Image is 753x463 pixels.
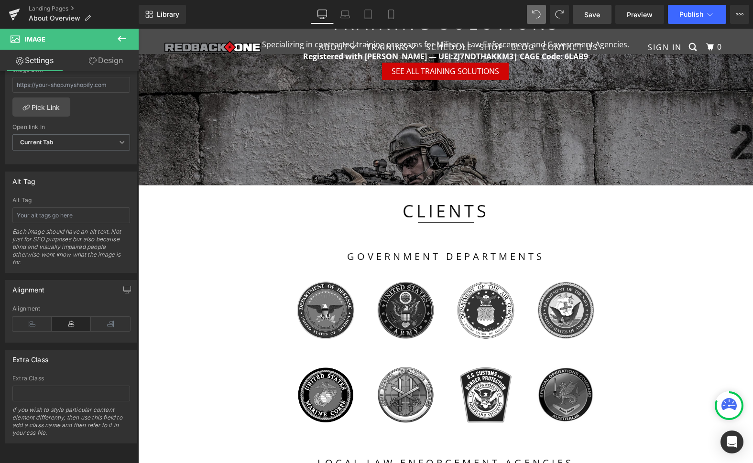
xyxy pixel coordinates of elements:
[29,14,80,22] span: About Overview
[12,77,130,93] input: https://your-shop.myshopify.com
[165,22,315,33] font: Registered with [PERSON_NAME] — UEI:
[139,5,186,24] a: New Library
[12,207,130,223] input: Your alt tags go here
[375,22,450,33] font: | CAGE Code: 6LAB9
[334,5,357,24] a: Laptop
[679,11,703,18] span: Publish
[668,5,726,24] button: Publish
[157,10,179,19] span: Library
[311,5,334,24] a: Desktop
[244,34,371,52] a: SEE ALL TRAINING SOLUTIONS
[584,10,600,20] span: Save
[29,5,139,12] a: Landing Pages
[730,5,749,24] button: More
[12,350,48,364] div: Extra Class
[12,124,130,130] div: Open link In
[615,5,664,24] a: Preview
[12,97,70,117] a: Pick Link
[12,305,130,312] div: Alignment
[12,375,130,382] div: Extra Class
[720,431,743,453] div: Open Intercom Messenger
[12,406,130,443] div: If you wish to style particular content element differently, then use this field to add a class n...
[28,176,587,189] h1: CLIENTS
[28,221,587,234] h3: Government Departments
[12,280,45,294] div: Alignment
[357,5,380,24] a: Tablet
[627,10,653,20] span: Preview
[12,172,35,185] div: Alt Tag
[28,428,587,441] h3: Local Law Enforcement Agencies
[12,228,130,272] div: Each image should have an alt text. Not just for SEO purposes but also because blind and visually...
[12,197,130,204] div: Alt Tag
[550,5,569,24] button: Redo
[527,5,546,24] button: Undo
[124,11,491,21] font: Specializing in contracted training programs for Military, Law Enforcement and Government Agencies.
[71,50,141,71] a: Design
[380,5,403,24] a: Mobile
[315,22,375,33] font: ZJ7NDTHAKKM3
[25,35,45,43] span: Image
[20,139,54,146] b: Current Tab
